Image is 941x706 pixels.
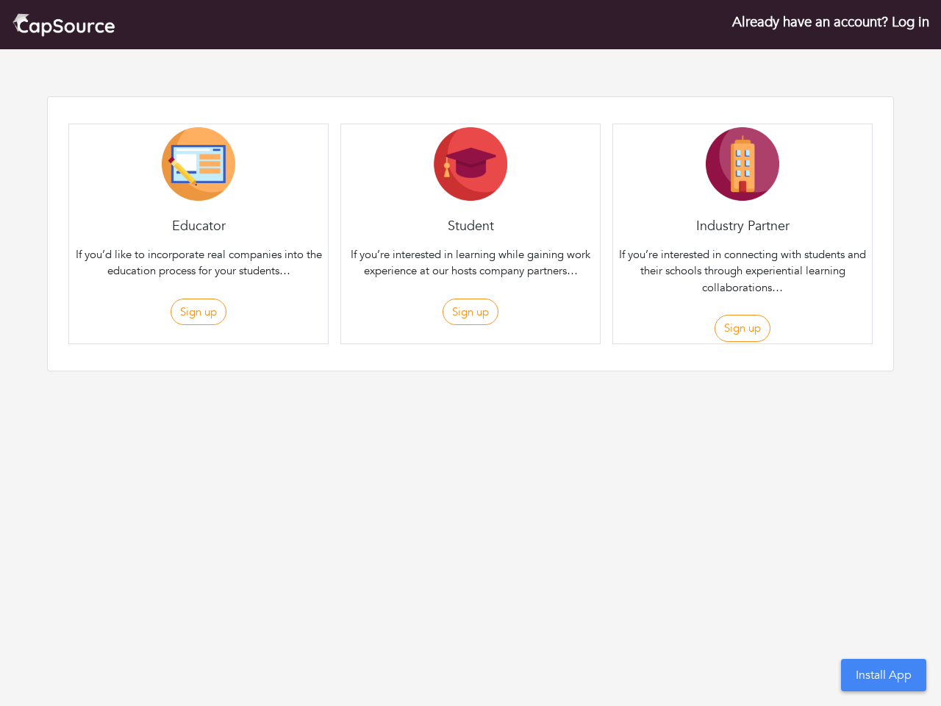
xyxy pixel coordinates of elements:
[434,127,507,201] img: Student-Icon-6b6867cbad302adf8029cb3ecf392088beec6a544309a027beb5b4b4576828a8.png
[841,659,926,691] button: Install App
[341,218,600,235] h4: Student
[715,315,770,342] button: Sign up
[12,12,115,38] img: cap_logo.png
[706,127,779,201] img: Company-Icon-7f8a26afd1715722aa5ae9dc11300c11ceeb4d32eda0db0d61c21d11b95ecac6.png
[162,127,235,201] img: Educator-Icon-31d5a1e457ca3f5474c6b92ab10a5d5101c9f8fbafba7b88091835f1a8db102f.png
[69,218,328,235] h4: Educator
[616,246,869,296] p: If you’re interested in connecting with students and their schools through experiential learning ...
[344,246,597,279] p: If you’re interested in learning while gaining work experience at our hosts company partners…
[732,13,929,32] a: Already have an account? Log in
[171,299,226,326] button: Sign up
[613,218,872,235] h4: Industry Partner
[443,299,498,326] button: Sign up
[72,246,325,279] p: If you’d like to incorporate real companies into the education process for your students…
